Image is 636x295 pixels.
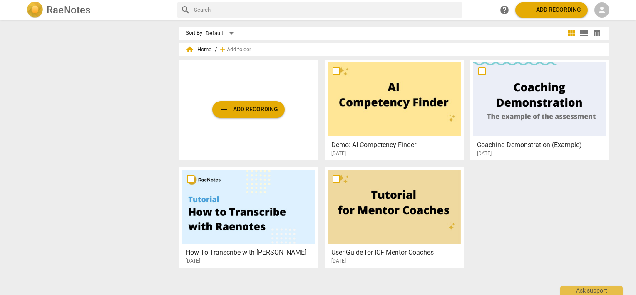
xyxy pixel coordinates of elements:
[497,2,512,17] a: Help
[186,30,202,36] div: Sort By
[27,2,171,18] a: LogoRaeNotes
[219,45,227,54] span: add
[27,2,43,18] img: Logo
[215,47,217,53] span: /
[560,286,623,295] div: Ask support
[473,62,606,157] a: Coaching Demonstration (Example)[DATE]
[181,5,191,15] span: search
[579,28,589,38] span: view_list
[186,45,211,54] span: Home
[566,28,576,38] span: view_module
[206,27,236,40] div: Default
[227,47,251,53] span: Add folder
[219,105,278,115] span: Add recording
[522,5,532,15] span: add
[477,150,492,157] span: [DATE]
[593,29,601,37] span: table_chart
[578,27,590,40] button: List view
[331,257,346,265] span: [DATE]
[186,247,316,257] h3: How To Transcribe with RaeNotes
[499,5,509,15] span: help
[515,2,588,17] button: Upload
[194,3,459,17] input: Search
[565,27,578,40] button: Tile view
[331,247,462,257] h3: User Guide for ICF Mentor Coaches
[212,101,285,118] button: Upload
[47,4,90,16] h2: RaeNotes
[522,5,581,15] span: Add recording
[590,27,603,40] button: Table view
[186,45,194,54] span: home
[219,105,229,115] span: add
[597,5,607,15] span: person
[477,140,607,150] h3: Coaching Demonstration (Example)
[182,170,315,264] a: How To Transcribe with [PERSON_NAME][DATE]
[186,257,200,265] span: [DATE]
[328,170,461,264] a: User Guide for ICF Mentor Coaches[DATE]
[331,140,462,150] h3: Demo: AI Competency Finder
[328,62,461,157] a: Demo: AI Competency Finder[DATE]
[331,150,346,157] span: [DATE]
